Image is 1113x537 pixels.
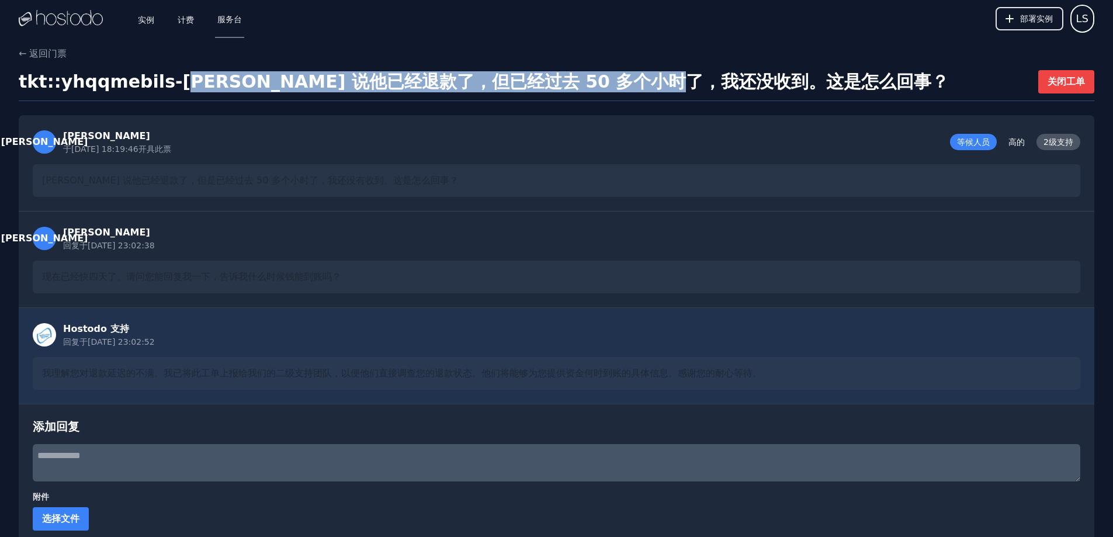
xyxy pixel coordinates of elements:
button: 关闭工单 [1038,70,1094,93]
font: LS [1076,12,1088,25]
font: [PERSON_NAME] 说他已经退款了，但已经过去 50 多个小时了，我还没收到。这是怎么回事？ [182,71,949,92]
font: [PERSON_NAME] [63,227,150,238]
font: 高的 [1008,137,1025,147]
font: - [175,71,182,92]
font: 计费 [178,15,194,25]
font: 回复于 [63,241,88,250]
font: 2级支持 [1043,137,1073,147]
font: 于[DATE] 18:19:46 [63,144,138,154]
font: [DATE] 23:02:52 [88,337,155,347]
font: [PERSON_NAME] [1,136,88,147]
img: 职员 [33,323,56,347]
font: 选择文件 [42,513,79,524]
font: [PERSON_NAME] [63,130,150,141]
font: 实例 [138,15,154,25]
font: [PERSON_NAME] 说他已经退款了，但是已经过去 50 多个小时了，我还没有收到。这是怎么回事？ [42,175,459,186]
font: ← 返回门票 [19,48,67,59]
img: 标识 [19,10,103,27]
font: 等候人员 [957,137,990,147]
button: 部署实例 [996,7,1063,30]
font: 现在已经快四天了。请问您能回复我一下，告诉我什么时候钱能到账吗？ [42,271,341,282]
font: [PERSON_NAME] [1,233,88,244]
font: tkt::yhqqmebils [19,71,175,92]
button: ← 返回门票 [19,47,67,61]
font: 关闭工单 [1048,76,1085,87]
font: Hostodo 支持 [63,323,129,334]
font: 服务台 [217,15,242,24]
font: 添加回复 [33,420,79,434]
font: 我理解您对退款延迟的不满。我已将此工单上报给我们的二级支持团队，以便他们直接调查您的退款状态。他们将能够为您提供资金何时到账的具体信息。感谢您的耐心等待。 [42,368,762,379]
button: 用户菜单 [1070,5,1094,33]
font: 部署实例 [1020,14,1053,23]
font: [DATE] 23:02:38 [88,241,155,250]
font: 附件 [33,492,49,501]
font: 开具此票 [138,144,171,154]
font: 回复于 [63,337,88,347]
